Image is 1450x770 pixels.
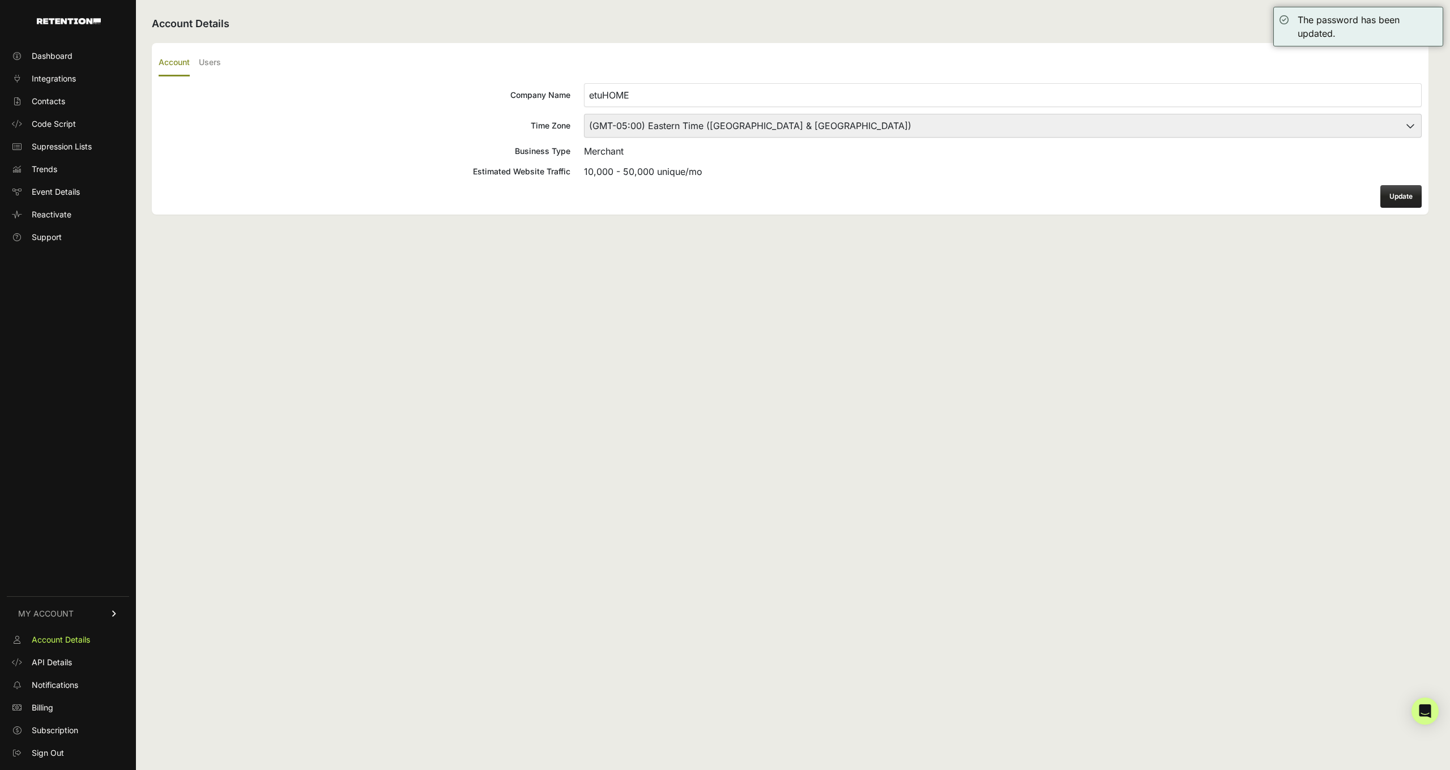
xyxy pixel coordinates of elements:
div: Time Zone [159,120,570,131]
a: Sign Out [7,744,129,762]
span: Supression Lists [32,141,92,152]
input: Company Name [584,83,1422,107]
a: Account Details [7,631,129,649]
a: Subscription [7,721,129,739]
span: Trends [32,164,57,175]
span: Contacts [32,96,65,107]
label: Users [199,50,221,76]
div: Merchant [584,144,1422,158]
a: Code Script [7,115,129,133]
label: Account [159,50,190,76]
a: Billing [7,699,129,717]
span: Account Details [32,634,90,645]
div: 10,000 - 50,000 unique/mo [584,165,1422,178]
h2: Account Details [152,16,1428,32]
a: Reactivate [7,206,129,224]
div: Estimated Website Traffic [159,166,570,177]
a: Trends [7,160,129,178]
a: Event Details [7,183,129,201]
a: Support [7,228,129,246]
span: Integrations [32,73,76,84]
a: Dashboard [7,47,129,65]
span: API Details [32,657,72,668]
span: Dashboard [32,50,72,62]
a: API Details [7,653,129,671]
span: Subscription [32,725,78,736]
span: Sign Out [32,747,64,759]
a: Contacts [7,92,129,110]
img: Retention.com [37,18,101,24]
div: Company Name [159,89,570,101]
a: Notifications [7,676,129,694]
span: Billing [32,702,53,713]
div: Business Type [159,146,570,157]
span: Event Details [32,186,80,198]
div: Open Intercom Messenger [1411,698,1439,725]
a: Supression Lists [7,138,129,156]
span: Code Script [32,118,76,130]
a: MY ACCOUNT [7,596,129,631]
div: The password has been updated. [1298,13,1437,40]
select: Time Zone [584,114,1422,138]
button: Update [1380,185,1422,208]
span: Notifications [32,679,78,691]
span: Reactivate [32,209,71,220]
span: Support [32,232,62,243]
a: Integrations [7,70,129,88]
span: MY ACCOUNT [18,608,74,619]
